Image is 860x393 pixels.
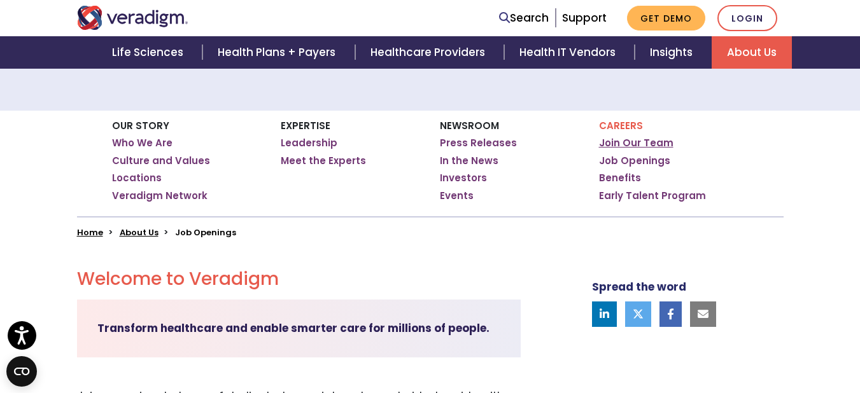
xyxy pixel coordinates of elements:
[77,268,521,290] h2: Welcome to Veradigm
[112,172,162,184] a: Locations
[592,279,686,294] strong: Spread the word
[77,226,103,238] a: Home
[77,6,188,30] img: Veradigm logo
[202,36,355,69] a: Health Plans + Payers
[635,36,712,69] a: Insights
[281,155,366,167] a: Meet the Experts
[120,226,159,238] a: About Us
[6,356,37,387] button: Open CMP widget
[599,190,706,202] a: Early Talent Program
[440,137,517,149] a: Press Releases
[504,36,635,69] a: Health IT Vendors
[281,137,337,149] a: Leadership
[112,155,210,167] a: Culture and Values
[562,10,607,25] a: Support
[599,155,670,167] a: Job Openings
[627,6,705,31] a: Get Demo
[499,10,549,27] a: Search
[712,36,792,69] a: About Us
[717,5,777,31] a: Login
[440,155,498,167] a: In the News
[97,321,490,336] strong: Transform healthcare and enable smarter care for millions of people.
[599,137,673,149] a: Join Our Team
[440,190,474,202] a: Events
[112,137,173,149] a: Who We Are
[355,36,504,69] a: Healthcare Providers
[112,190,208,202] a: Veradigm Network
[440,172,487,184] a: Investors
[97,36,202,69] a: Life Sciences
[599,172,641,184] a: Benefits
